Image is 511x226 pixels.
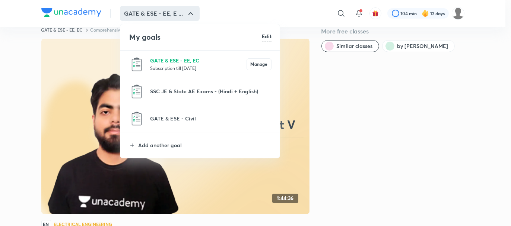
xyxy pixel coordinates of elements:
[150,87,272,95] p: SSC JE & State AE Exams - (Hindi + English)
[138,141,272,149] p: Add another goal
[129,32,262,43] h4: My goals
[150,64,247,72] p: Subscription till [DATE]
[150,56,247,64] p: GATE & ESE - EE, EC
[262,32,272,40] h6: Edit
[129,111,144,126] img: GATE & ESE - Civil
[129,84,144,99] img: SSC JE & State AE Exams - (Hindi + English)
[150,114,272,122] p: GATE & ESE - Civil
[129,57,144,72] img: GATE & ESE - EE, EC
[247,58,272,70] button: Manage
